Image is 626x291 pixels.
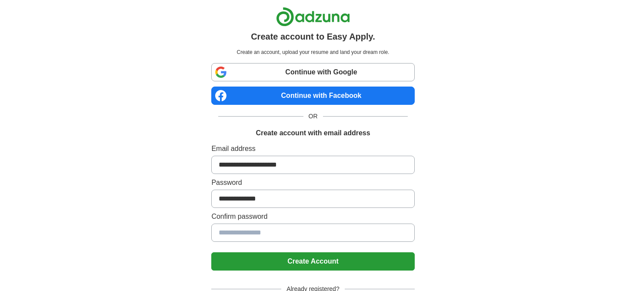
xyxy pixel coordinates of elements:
[211,211,414,222] label: Confirm password
[251,30,375,43] h1: Create account to Easy Apply.
[211,144,414,154] label: Email address
[213,48,413,56] p: Create an account, upload your resume and land your dream role.
[256,128,370,138] h1: Create account with email address
[211,87,414,105] a: Continue with Facebook
[211,252,414,271] button: Create Account
[303,112,323,121] span: OR
[276,7,350,27] img: Adzuna logo
[211,63,414,81] a: Continue with Google
[211,177,414,188] label: Password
